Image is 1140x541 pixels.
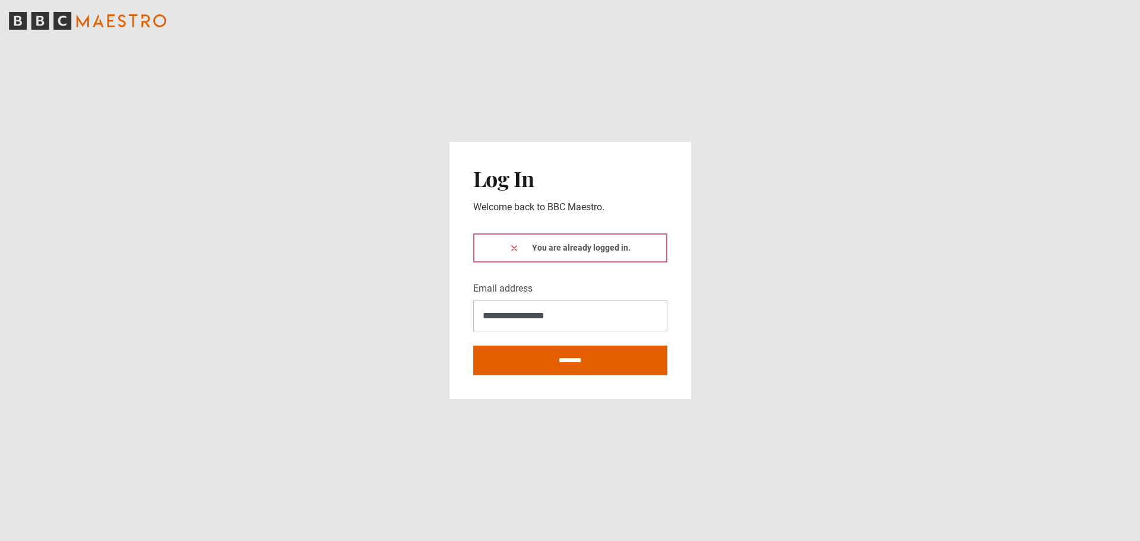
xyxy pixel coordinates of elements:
[473,200,667,214] p: Welcome back to BBC Maestro.
[473,281,533,296] label: Email address
[473,166,667,191] h2: Log In
[473,233,667,262] div: You are already logged in.
[9,12,166,30] svg: BBC Maestro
